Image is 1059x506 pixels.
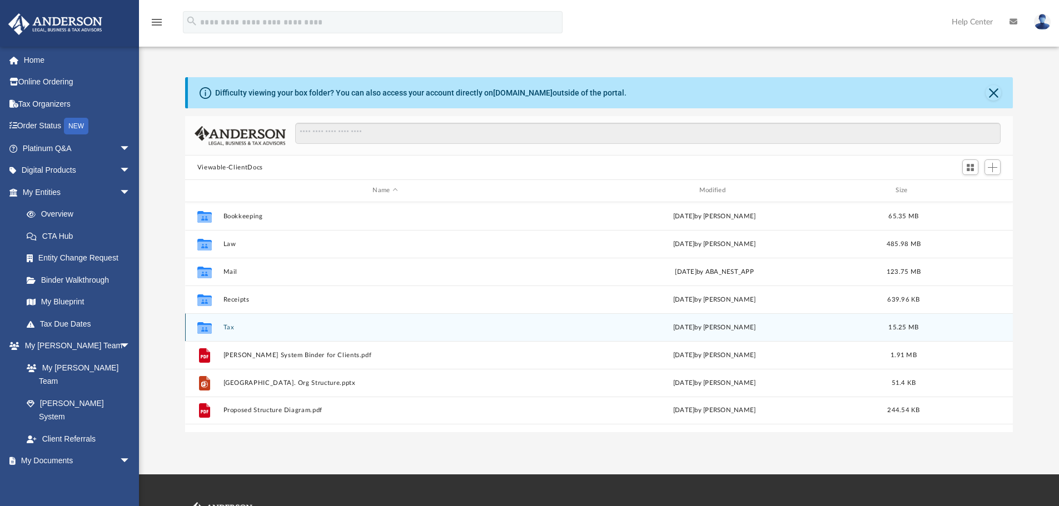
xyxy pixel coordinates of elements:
input: Search files and folders [295,123,1001,144]
span: 639.96 KB [887,296,919,302]
div: NEW [64,118,88,134]
div: Name [222,186,547,196]
button: Receipts [223,296,547,303]
img: User Pic [1034,14,1051,30]
span: arrow_drop_down [120,335,142,358]
div: Modified [552,186,877,196]
button: Law [223,241,547,248]
span: arrow_drop_down [120,181,142,204]
div: [DATE] by [PERSON_NAME] [552,322,876,332]
a: Digital Productsarrow_drop_down [8,159,147,182]
button: Proposed Structure Diagram.pdf [223,407,547,414]
a: My Entitiesarrow_drop_down [8,181,147,203]
i: menu [150,16,163,29]
span: 485.98 MB [887,241,921,247]
button: Add [985,159,1001,175]
span: arrow_drop_down [120,450,142,473]
div: id [931,186,1008,196]
button: [PERSON_NAME] System Binder for Clients.pdf [223,352,547,359]
span: 51.4 KB [891,379,916,385]
a: Home [8,49,147,71]
a: My [PERSON_NAME] Team [16,357,136,392]
a: Platinum Q&Aarrow_drop_down [8,137,147,159]
div: grid [185,202,1013,432]
a: CTA Hub [16,225,147,247]
a: [PERSON_NAME] System [16,392,142,428]
div: id [190,186,218,196]
span: arrow_drop_down [120,159,142,182]
a: [DOMAIN_NAME] [493,88,553,97]
span: arrow_drop_down [120,137,142,160]
a: Overview [16,203,147,226]
button: Bookkeeping [223,213,547,220]
a: My Blueprint [16,291,142,313]
div: Size [881,186,926,196]
button: [GEOGRAPHIC_DATA]. Org Structure.pptx [223,379,547,387]
a: Entity Change Request [16,247,147,269]
button: Viewable-ClientDocs [197,163,263,173]
span: 244.54 KB [887,407,919,413]
span: 1.91 MB [891,352,917,358]
a: Tax Organizers [8,93,147,115]
button: Close [986,85,1001,101]
a: Binder Walkthrough [16,269,147,291]
div: [DATE] by [PERSON_NAME] [552,350,876,360]
div: Difficulty viewing your box folder? You can also access your account directly on outside of the p... [215,87,627,99]
a: menu [150,21,163,29]
div: [DATE] by [PERSON_NAME] [552,211,876,221]
button: Switch to Grid View [962,159,979,175]
div: [DATE] by [PERSON_NAME] [552,378,876,388]
a: Client Referrals [16,428,142,450]
a: My [PERSON_NAME] Teamarrow_drop_down [8,335,142,357]
div: [DATE] by [PERSON_NAME] [552,294,876,304]
img: Anderson Advisors Platinum Portal [5,13,106,35]
div: [DATE] by [PERSON_NAME] [552,239,876,249]
div: [DATE] by ABA_NEST_APP [552,267,876,277]
i: search [186,15,198,27]
button: Mail [223,268,547,275]
span: 123.75 MB [887,268,921,274]
a: Online Ordering [8,71,147,93]
a: My Documentsarrow_drop_down [8,450,142,472]
div: [DATE] by [PERSON_NAME] [552,405,876,415]
span: 65.35 MB [888,213,918,219]
button: Tax [223,324,547,331]
a: Order StatusNEW [8,115,147,138]
a: Tax Due Dates [16,313,147,335]
span: 15.25 MB [888,324,918,330]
